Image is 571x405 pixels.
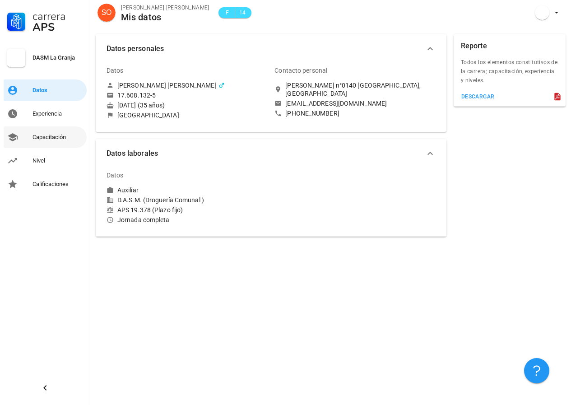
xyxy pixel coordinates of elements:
[107,42,425,55] span: Datos personales
[274,81,435,98] a: [PERSON_NAME] n°0140 [GEOGRAPHIC_DATA], [GEOGRAPHIC_DATA]
[224,8,231,17] span: F
[32,134,83,141] div: Capacitación
[117,186,139,194] div: Auxiliar
[107,60,124,81] div: Datos
[454,58,566,90] div: Todos los elementos constitutivos de la carrera; capacitación, experiencia y niveles.
[107,196,267,204] div: D.A.S.M. (Droguería Comunal )
[32,110,83,117] div: Experiencia
[32,181,83,188] div: Calificaciones
[117,111,179,119] div: [GEOGRAPHIC_DATA]
[4,173,87,195] a: Calificaciones
[32,22,83,33] div: APS
[96,34,446,63] button: Datos personales
[285,99,387,107] div: [EMAIL_ADDRESS][DOMAIN_NAME]
[4,150,87,172] a: Nivel
[535,5,549,20] div: avatar
[107,216,267,224] div: Jornada completa
[274,60,327,81] div: Contacto personal
[285,109,339,117] div: [PHONE_NUMBER]
[461,34,487,58] div: Reporte
[96,139,446,168] button: Datos laborales
[274,99,435,107] a: [EMAIL_ADDRESS][DOMAIN_NAME]
[101,4,111,22] span: SO
[4,79,87,101] a: Datos
[4,103,87,125] a: Experiencia
[107,206,267,214] div: APS 19.378 (Plazo fijo)
[121,3,209,12] div: [PERSON_NAME] [PERSON_NAME]
[274,109,435,117] a: [PHONE_NUMBER]
[107,101,267,109] div: [DATE] (35 años)
[285,81,435,98] div: [PERSON_NAME] n°0140 [GEOGRAPHIC_DATA], [GEOGRAPHIC_DATA]
[32,54,83,61] div: DASM La Granja
[32,87,83,94] div: Datos
[239,8,246,17] span: 14
[97,4,116,22] div: avatar
[457,90,498,103] button: descargar
[32,157,83,164] div: Nivel
[32,11,83,22] div: Carrera
[117,91,156,99] div: 17.608.132-5
[107,147,425,160] span: Datos laborales
[4,126,87,148] a: Capacitación
[121,12,209,22] div: Mis datos
[107,164,124,186] div: Datos
[461,93,495,100] div: descargar
[117,81,217,89] div: [PERSON_NAME] [PERSON_NAME]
